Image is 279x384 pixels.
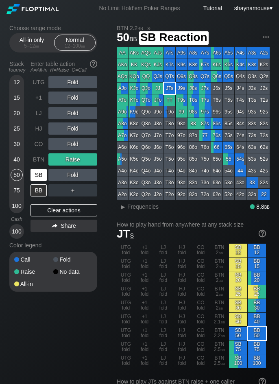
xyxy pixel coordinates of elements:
[31,153,47,166] div: BTN
[210,299,229,312] div: BTN 2
[258,142,270,153] div: 62s
[187,118,199,129] div: 88
[14,257,53,262] div: Call
[210,285,229,299] div: BTN 2
[140,118,152,129] div: Q8o
[246,118,258,129] div: 83s
[176,59,187,70] div: K9s
[117,71,128,82] div: AQo
[117,271,135,285] div: UTG fold
[164,189,175,200] div: T2o
[11,122,23,135] div: 25
[258,94,270,106] div: T2s
[135,327,154,340] div: +1 fold
[11,92,23,104] div: 15
[258,71,270,82] div: Q2s
[235,59,246,70] div: K4s
[152,165,163,177] div: J4o
[199,165,211,177] div: 74o
[223,189,234,200] div: 52o
[140,47,152,59] div: AQs
[164,83,175,94] div: JTs
[258,106,270,118] div: 92s
[176,83,187,94] div: J9s
[164,47,175,59] div: ATs
[258,177,270,188] div: 32s
[31,204,97,216] div: Clear actions
[140,153,152,165] div: Q5o
[223,165,234,177] div: 54o
[229,244,247,257] div: SB 12
[129,177,140,188] div: K3o
[152,71,163,82] div: QJs
[176,165,187,177] div: 94o
[211,106,222,118] div: 96s
[87,5,192,13] div: No Limit Hold’em Poker Ranges
[154,327,172,340] div: LJ fold
[130,230,134,239] span: s
[9,25,97,31] h2: Choose range mode
[164,106,175,118] div: T9o
[223,142,234,153] div: 65s
[143,25,155,31] span: »
[192,271,210,285] div: CO fold
[127,203,159,210] span: Frequencies
[192,299,210,312] div: CO fold
[258,153,270,165] div: 52s
[199,177,211,188] div: 73o
[11,107,23,119] div: 20
[117,47,128,59] div: AA
[176,153,187,165] div: 95o
[135,257,154,271] div: +1 fold
[187,177,199,188] div: 83o
[199,142,211,153] div: 76o
[48,169,97,181] div: Fold
[219,305,223,311] span: bb
[31,184,47,196] div: BB
[246,177,258,188] div: 33
[152,83,163,94] div: JJ
[81,43,85,49] span: bb
[164,71,175,82] div: QTs
[192,327,210,340] div: CO fold
[210,327,229,340] div: BTN 2.2
[211,165,222,177] div: 64o
[173,271,191,285] div: HJ fold
[129,59,140,70] div: KK
[135,271,154,285] div: +1 fold
[58,43,92,49] div: 12 – 100
[48,153,97,166] div: Raise
[129,106,140,118] div: K9o
[211,71,222,82] div: Q6s
[173,285,191,299] div: HJ fold
[117,285,135,299] div: UTG fold
[210,257,229,271] div: BTN 2
[117,130,128,141] div: A7o
[140,94,152,106] div: QTo
[211,189,222,200] div: 62o
[129,47,140,59] div: AKs
[140,142,152,153] div: Q6o
[246,71,258,82] div: Q3s
[129,118,140,129] div: K8o
[246,165,258,177] div: 43s
[187,189,199,200] div: 82o
[117,327,135,340] div: UTG fold
[89,59,98,68] img: help.32db89a4.svg
[199,118,211,129] div: 87s
[258,59,270,70] div: K2s
[140,189,152,200] div: Q2o
[35,43,39,49] span: bb
[31,107,47,119] div: LJ
[211,59,222,70] div: K6s
[176,71,187,82] div: Q9s
[152,189,163,200] div: J2o
[235,153,246,165] div: 54s
[211,177,222,188] div: 63o
[211,83,222,94] div: J6s
[31,169,47,181] div: SB
[31,92,47,104] div: +1
[223,71,234,82] div: Q5s
[235,165,246,177] div: 44
[117,313,135,326] div: UTG fold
